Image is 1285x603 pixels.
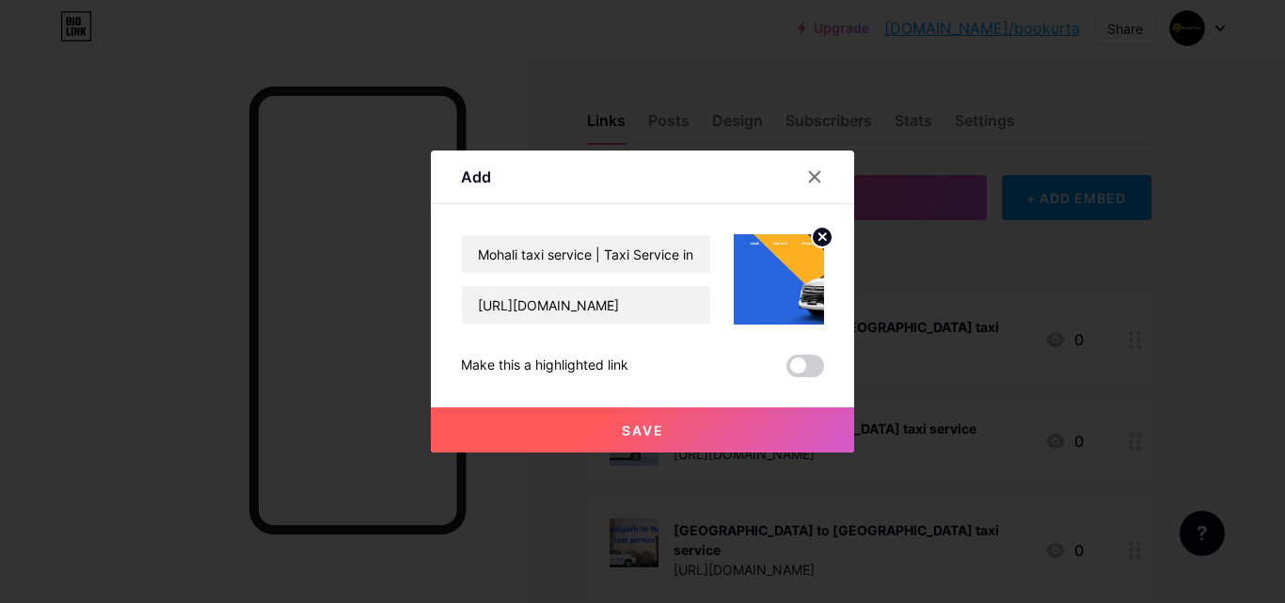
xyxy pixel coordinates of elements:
[461,355,628,377] div: Make this a highlighted link
[734,234,824,325] img: link_thumbnail
[461,166,491,188] div: Add
[622,422,664,438] span: Save
[431,407,854,452] button: Save
[462,286,710,324] input: URL
[462,235,710,273] input: Title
